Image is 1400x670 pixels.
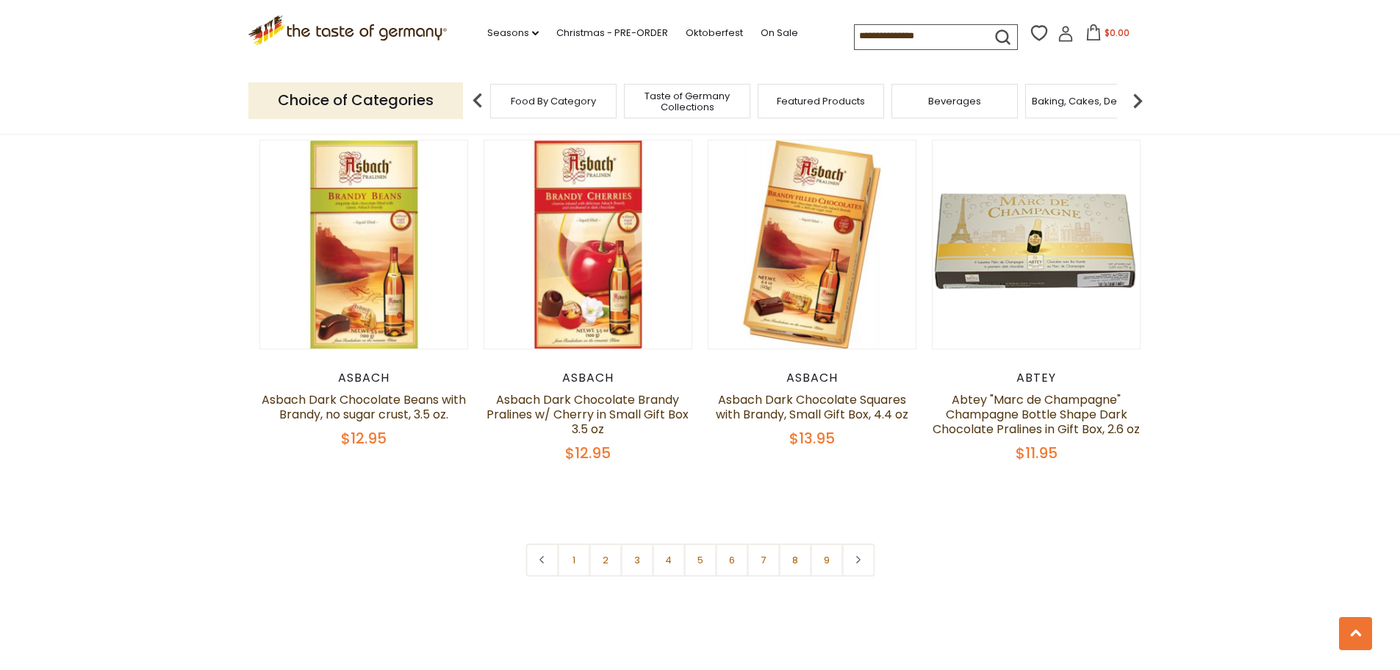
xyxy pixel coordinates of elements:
a: 2 [589,544,622,577]
a: Asbach Dark Chocolate Squares with Brandy, Small Gift Box, 4.4 oz [716,391,908,423]
a: Christmas - PRE-ORDER [556,25,668,41]
a: Food By Category [511,96,596,107]
img: next arrow [1123,86,1152,115]
div: Asbach [708,371,917,385]
a: Oktoberfest [686,25,743,41]
a: Taste of Germany Collections [628,90,746,113]
p: Choice of Categories [248,82,463,118]
span: $12.95 [341,428,387,449]
img: Asbach Dark Chocolate Brandy Pralines w/ Cherry in Small Gift Box 3.5 oz [484,140,692,349]
a: 6 [715,544,748,577]
img: Abtey "Marc de Champagne" Champagne Bottle Shape Dark Chocolate Pralines in Gift Box, 2.6 oz [933,140,1141,349]
a: On Sale [761,25,798,41]
a: Abtey "Marc de Champagne" Champagne Bottle Shape Dark Chocolate Pralines in Gift Box, 2.6 oz [933,391,1140,438]
span: $11.95 [1016,443,1058,463]
a: 5 [683,544,717,577]
a: Baking, Cakes, Desserts [1032,96,1146,107]
span: $13.95 [789,428,835,449]
a: 1 [557,544,590,577]
a: Beverages [928,96,981,107]
a: 3 [620,544,653,577]
span: $12.95 [565,443,611,463]
div: Asbach [259,371,469,385]
div: Abtey [932,371,1141,385]
a: Seasons [487,25,539,41]
a: 7 [747,544,780,577]
span: $0.00 [1105,26,1130,39]
img: previous arrow [463,86,492,115]
a: Asbach Dark Chocolate Brandy Pralines w/ Cherry in Small Gift Box 3.5 oz [487,391,689,438]
div: Asbach [484,371,693,385]
button: $0.00 [1077,24,1139,46]
a: Featured Products [777,96,865,107]
a: 4 [652,544,685,577]
a: 8 [778,544,811,577]
a: 9 [810,544,843,577]
img: Asbach Dark Chocolate Beans with Brandy, no sugar crust, 3.5 oz. [260,140,468,349]
img: Asbach Dark Chocolate Squares with Brandy, Small Gift Box, 4.4 oz [708,140,916,349]
a: Asbach Dark Chocolate Beans with Brandy, no sugar crust, 3.5 oz. [262,391,466,423]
